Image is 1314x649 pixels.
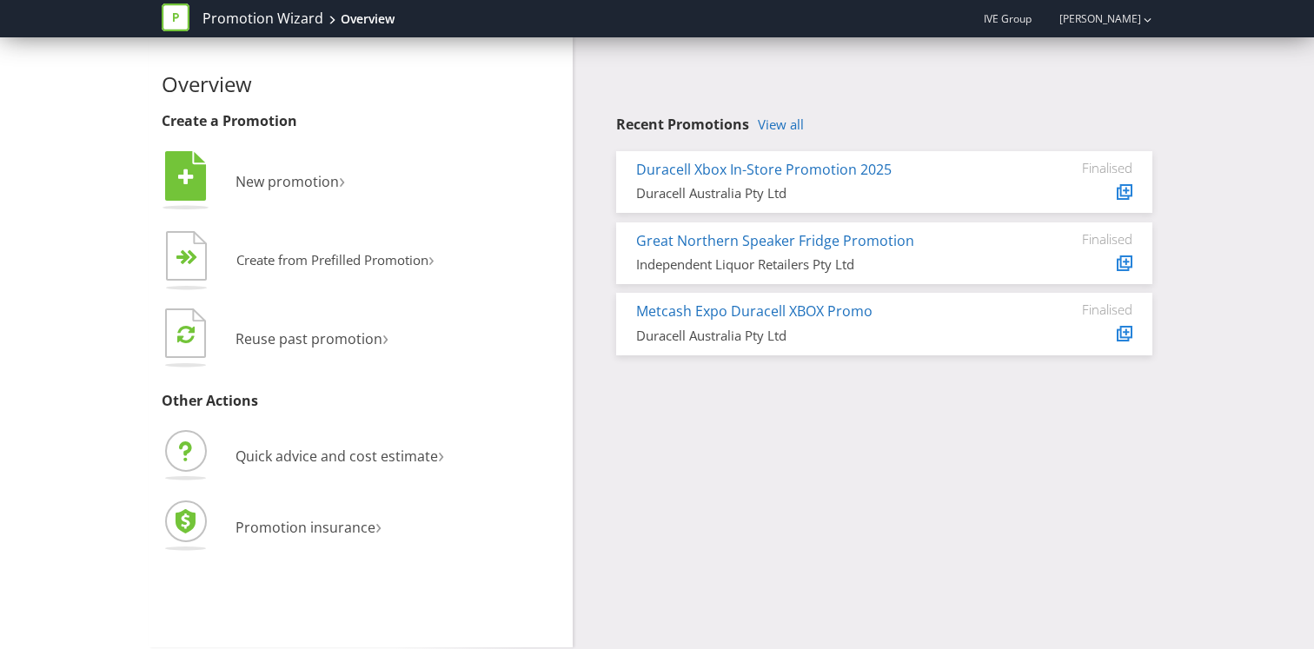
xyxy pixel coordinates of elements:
h2: Overview [162,73,560,96]
h3: Other Actions [162,394,560,409]
div: Overview [341,10,395,28]
tspan:  [177,324,195,344]
a: Duracell Xbox In-Store Promotion 2025 [636,160,892,179]
a: Metcash Expo Duracell XBOX Promo [636,301,873,321]
a: Great Northern Speaker Fridge Promotion [636,231,914,250]
span: Create from Prefilled Promotion [236,251,428,268]
a: [PERSON_NAME] [1042,11,1141,26]
div: Independent Liquor Retailers Pty Ltd [636,255,1002,274]
span: Recent Promotions [616,115,749,134]
a: Promotion insurance› [162,518,382,537]
a: Quick advice and cost estimate› [162,447,444,466]
span: › [339,165,345,194]
tspan:  [187,249,198,266]
a: View all [758,117,804,132]
span: IVE Group [984,11,1032,26]
tspan:  [178,168,194,187]
span: › [428,245,435,272]
a: Promotion Wizard [202,9,323,29]
h3: Create a Promotion [162,114,560,129]
div: Finalised [1028,231,1132,247]
div: Finalised [1028,301,1132,317]
span: New promotion [236,172,339,191]
span: › [382,322,388,351]
button: Create from Prefilled Promotion› [162,227,435,296]
span: Reuse past promotion [236,329,382,348]
span: › [438,440,444,468]
div: Finalised [1028,160,1132,175]
span: Quick advice and cost estimate [236,447,438,466]
div: Duracell Australia Pty Ltd [636,327,1002,345]
span: › [375,511,382,540]
span: Promotion insurance [236,518,375,537]
div: Duracell Australia Pty Ltd [636,184,1002,202]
